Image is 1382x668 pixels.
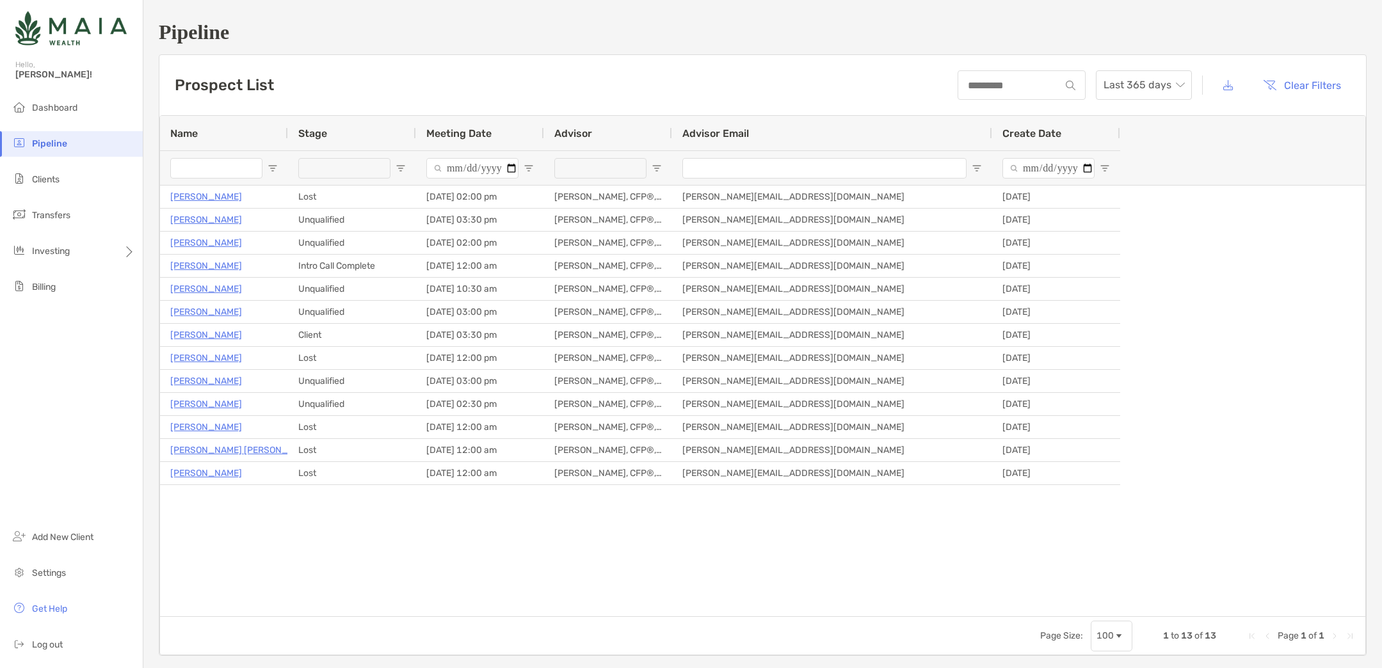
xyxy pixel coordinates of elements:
[672,255,992,277] div: [PERSON_NAME][EMAIL_ADDRESS][DOMAIN_NAME]
[1205,630,1216,641] span: 13
[992,439,1120,461] div: [DATE]
[426,127,492,139] span: Meeting Date
[12,278,27,294] img: billing icon
[524,163,534,173] button: Open Filter Menu
[416,232,544,254] div: [DATE] 02:00 pm
[288,209,416,231] div: Unqualified
[1247,631,1257,641] div: First Page
[170,465,242,481] a: [PERSON_NAME]
[170,327,242,343] a: [PERSON_NAME]
[32,102,77,113] span: Dashboard
[544,301,672,323] div: [PERSON_NAME], CFP®, CDFA®
[1278,630,1299,641] span: Page
[1163,630,1169,641] span: 1
[1171,630,1179,641] span: to
[32,568,66,578] span: Settings
[288,393,416,415] div: Unqualified
[12,171,27,186] img: clients icon
[288,347,416,369] div: Lost
[1319,630,1324,641] span: 1
[12,564,27,580] img: settings icon
[12,99,27,115] img: dashboard icon
[544,278,672,300] div: [PERSON_NAME], CFP®, CDFA®
[15,69,135,80] span: [PERSON_NAME]!
[992,416,1120,438] div: [DATE]
[672,393,992,415] div: [PERSON_NAME][EMAIL_ADDRESS][DOMAIN_NAME]
[1181,630,1193,641] span: 13
[1194,630,1203,641] span: of
[32,174,60,185] span: Clients
[1330,631,1340,641] div: Next Page
[992,255,1120,277] div: [DATE]
[416,439,544,461] div: [DATE] 12:00 am
[544,370,672,392] div: [PERSON_NAME], CFP®, CDFA®
[1097,630,1114,641] div: 100
[672,301,992,323] div: [PERSON_NAME][EMAIL_ADDRESS][DOMAIN_NAME]
[288,301,416,323] div: Unqualified
[32,246,70,257] span: Investing
[992,370,1120,392] div: [DATE]
[544,232,672,254] div: [PERSON_NAME], CFP®, CDFA®
[416,278,544,300] div: [DATE] 10:30 am
[1345,631,1355,641] div: Last Page
[544,209,672,231] div: [PERSON_NAME], CFP®, CDFA®
[32,532,93,543] span: Add New Client
[544,439,672,461] div: [PERSON_NAME], CFP®, CDFA®
[544,416,672,438] div: [PERSON_NAME], CFP®, CDFA®
[15,5,127,51] img: Zoe Logo
[992,393,1120,415] div: [DATE]
[288,370,416,392] div: Unqualified
[672,416,992,438] div: [PERSON_NAME][EMAIL_ADDRESS][DOMAIN_NAME]
[1253,71,1351,99] button: Clear Filters
[288,324,416,346] div: Client
[992,186,1120,208] div: [DATE]
[992,462,1120,484] div: [DATE]
[1066,81,1075,90] img: input icon
[170,281,242,297] p: [PERSON_NAME]
[992,347,1120,369] div: [DATE]
[652,163,662,173] button: Open Filter Menu
[544,324,672,346] div: [PERSON_NAME], CFP®, CDFA®
[1262,631,1273,641] div: Previous Page
[170,396,242,412] a: [PERSON_NAME]
[1002,127,1061,139] span: Create Date
[288,439,416,461] div: Lost
[288,232,416,254] div: Unqualified
[170,304,242,320] a: [PERSON_NAME]
[32,282,56,292] span: Billing
[170,442,316,458] a: [PERSON_NAME] [PERSON_NAME]
[170,189,242,205] a: [PERSON_NAME]
[1100,163,1110,173] button: Open Filter Menu
[992,278,1120,300] div: [DATE]
[170,235,242,251] p: [PERSON_NAME]
[426,158,518,179] input: Meeting Date Filter Input
[416,416,544,438] div: [DATE] 12:00 am
[416,186,544,208] div: [DATE] 02:00 pm
[12,135,27,150] img: pipeline icon
[298,127,327,139] span: Stage
[672,347,992,369] div: [PERSON_NAME][EMAIL_ADDRESS][DOMAIN_NAME]
[554,127,592,139] span: Advisor
[170,350,242,366] a: [PERSON_NAME]
[416,209,544,231] div: [DATE] 03:30 pm
[672,278,992,300] div: [PERSON_NAME][EMAIL_ADDRESS][DOMAIN_NAME]
[1308,630,1317,641] span: of
[170,373,242,389] a: [PERSON_NAME]
[416,301,544,323] div: [DATE] 03:00 pm
[288,416,416,438] div: Lost
[544,255,672,277] div: [PERSON_NAME], CFP®, CDFA®
[170,212,242,228] a: [PERSON_NAME]
[288,186,416,208] div: Lost
[1301,630,1306,641] span: 1
[1040,630,1083,641] div: Page Size:
[170,258,242,274] p: [PERSON_NAME]
[416,393,544,415] div: [DATE] 02:30 pm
